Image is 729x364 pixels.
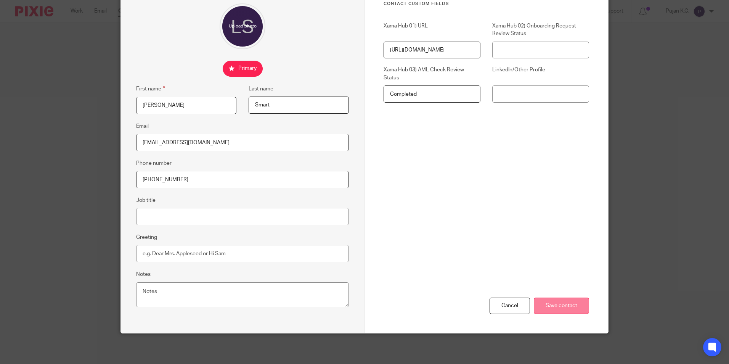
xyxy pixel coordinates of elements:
[492,66,589,82] label: LinkedIn/Other Profile
[490,298,530,314] div: Cancel
[136,122,149,130] label: Email
[136,245,349,262] input: e.g. Dear Mrs. Appleseed or Hi Sam
[136,196,156,204] label: Job title
[534,298,589,314] input: Save contact
[384,66,480,82] label: Xama Hub 03) AML Check Review Status
[384,1,589,7] h3: Contact Custom fields
[384,22,480,38] label: Xama Hub 01) URL
[136,84,165,93] label: First name
[136,159,172,167] label: Phone number
[492,22,589,38] label: Xama Hub 02) Onboarding Request Review Status
[136,234,157,241] label: Greeting
[136,271,151,278] label: Notes
[249,85,273,93] label: Last name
